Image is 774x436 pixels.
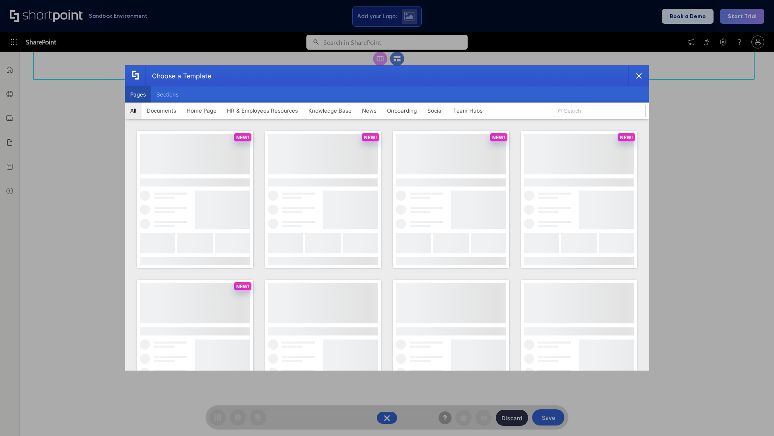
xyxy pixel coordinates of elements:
button: HR & Employees Resources [222,103,303,119]
button: News [357,103,382,119]
button: Knowledge Base [303,103,357,119]
p: NEW! [364,134,377,140]
div: Choose a Template [146,66,211,86]
button: Documents [141,103,181,119]
button: Onboarding [382,103,422,119]
button: Team Hubs [448,103,488,119]
p: NEW! [620,134,633,140]
button: Social [422,103,448,119]
button: All [125,103,141,119]
p: NEW! [236,134,249,140]
button: Pages [125,86,151,103]
button: Sections [151,86,184,103]
div: template selector [125,65,649,371]
input: Search [554,105,646,117]
p: NEW! [236,283,249,289]
iframe: Chat Widget [734,397,774,436]
p: NEW! [492,134,505,140]
button: Home Page [181,103,222,119]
